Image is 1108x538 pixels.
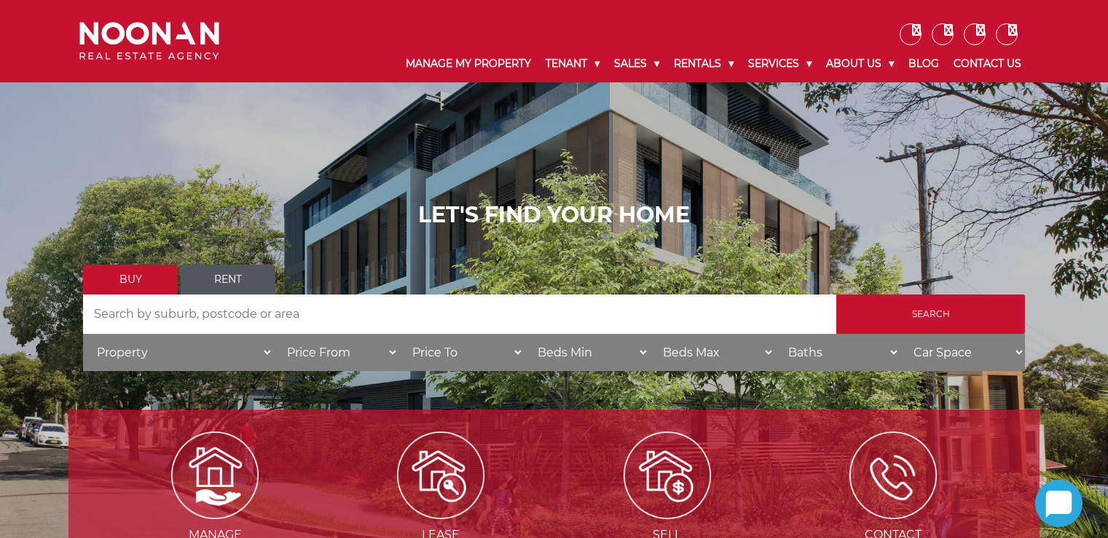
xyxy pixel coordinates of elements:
[79,22,219,61] img: Noonan Real Estate Agency
[538,45,607,82] a: Tenant
[849,432,937,519] img: ICONS
[667,45,741,82] a: Rentals
[946,45,1029,82] a: Contact Us
[901,45,946,82] a: Blog
[397,432,484,519] img: Lease my property
[171,432,259,519] img: Manage my Property
[819,45,901,82] a: About Us
[83,265,178,295] a: Buy
[836,295,1025,334] input: Search
[741,45,819,82] a: Services
[607,45,667,82] a: Sales
[83,202,1025,228] h1: LET'S FIND YOUR HOME
[181,265,275,295] a: Rent
[624,432,711,519] img: Sell my property
[398,45,538,82] a: Manage My Property
[83,295,836,334] input: Search by suburb, postcode or area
